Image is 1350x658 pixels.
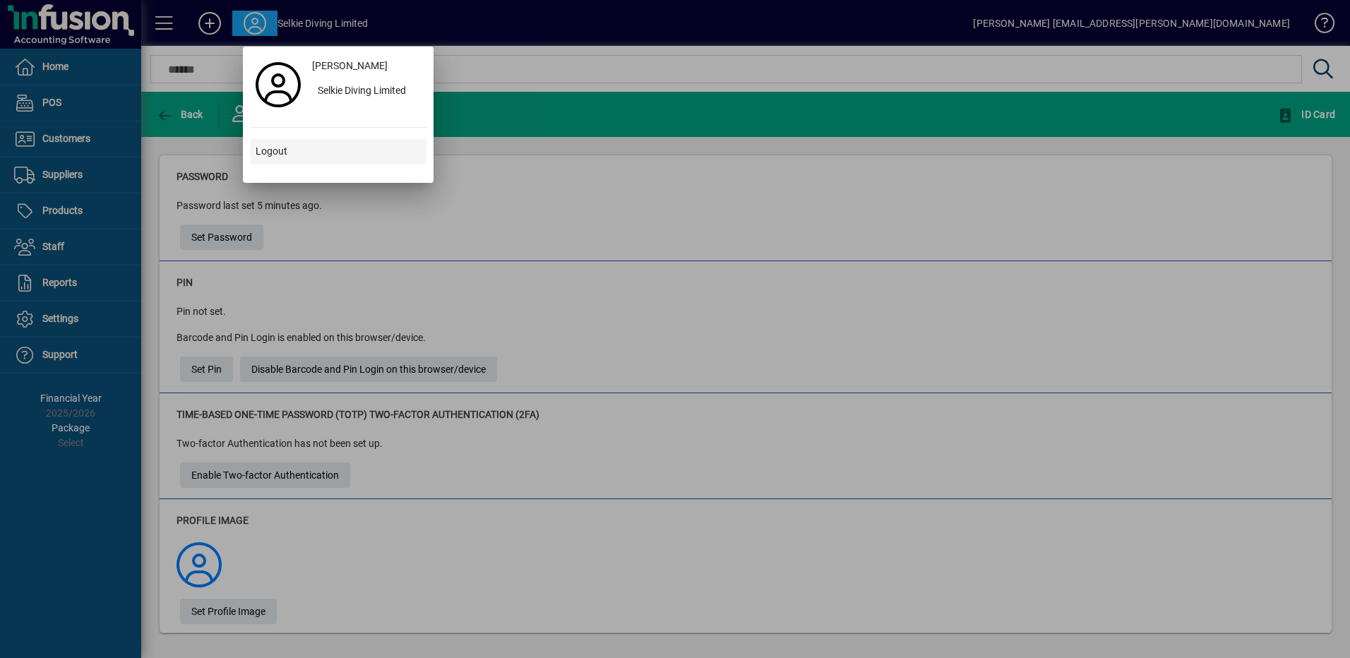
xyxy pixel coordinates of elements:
[306,79,426,104] button: Selkie Diving Limited
[256,144,287,159] span: Logout
[250,72,306,97] a: Profile
[250,139,426,164] button: Logout
[306,54,426,79] a: [PERSON_NAME]
[312,59,388,73] span: [PERSON_NAME]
